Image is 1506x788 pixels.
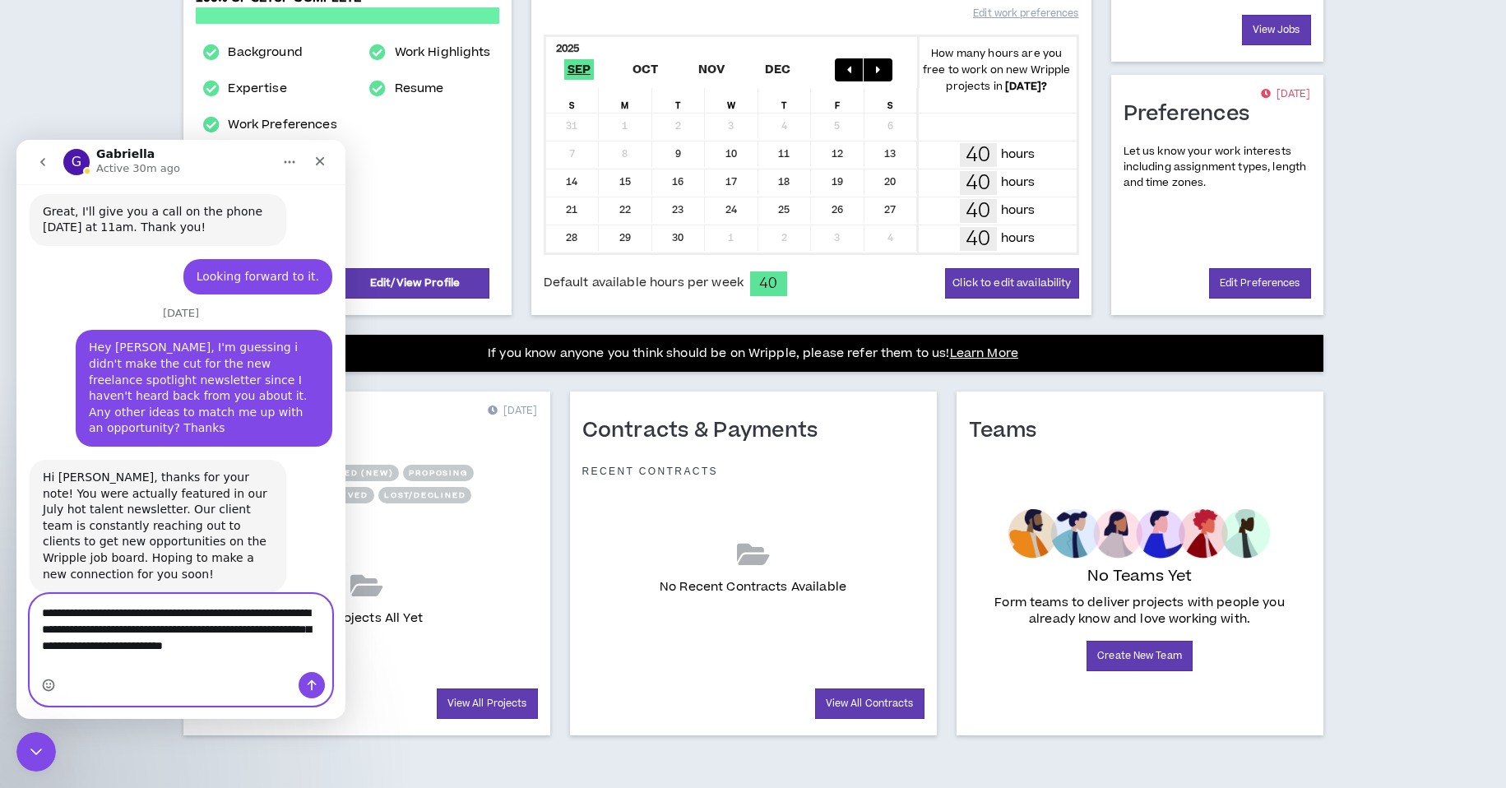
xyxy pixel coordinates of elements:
a: Learn More [950,345,1018,362]
p: hours [1001,174,1036,192]
a: View All Contracts [815,688,924,719]
iframe: Intercom live chat [16,732,56,772]
p: No Teams Yet [1087,565,1193,588]
span: Sep [564,59,595,80]
div: Hi [PERSON_NAME], thanks for your note! You were actually featured in our July hot talent newslet... [26,330,257,443]
a: Work Preferences [228,115,336,135]
img: empty [1008,509,1271,559]
div: Gabriella says… [13,320,316,489]
a: Edit Preferences [1209,268,1311,299]
p: If you know anyone you think should be on Wripple, please refer them to us! [488,344,1018,364]
h1: Contracts & Payments [582,418,831,444]
button: Click to edit availability [945,268,1078,299]
span: Dec [762,59,795,80]
b: 2025 [556,41,580,56]
p: [DATE] [1261,86,1310,103]
a: Background [228,43,302,63]
button: Lost/Declined [378,487,471,503]
b: [DATE] ? [1005,79,1047,94]
span: Nov [695,59,729,80]
div: Hi [PERSON_NAME], thanks for your note! You were actually featured in our July hot talent newslet... [13,320,270,452]
a: Resume [395,79,444,99]
p: Let us know your work interests including assignment types, length and time zones. [1124,144,1311,192]
div: T [652,88,706,113]
p: hours [1001,146,1036,164]
iframe: Intercom live chat [16,140,345,719]
p: hours [1001,229,1036,248]
div: S [864,88,918,113]
div: F [811,88,864,113]
p: Form teams to deliver projects with people you already know and love working with. [975,595,1304,628]
button: Emoji picker [25,539,39,552]
h1: Teams [969,418,1050,444]
p: hours [1001,202,1036,220]
button: Proposing [403,465,473,481]
p: No Recent Contracts Available [660,578,846,596]
div: Hey [PERSON_NAME], I'm guessing i didn't make the cut for the new freelance spotlight newsletter ... [72,200,303,297]
div: W [705,88,758,113]
a: Edit/View Profile [341,268,489,299]
div: Hey [PERSON_NAME], I'm guessing i didn't make the cut for the new freelance spotlight newsletter ... [59,190,316,307]
a: Create New Team [1087,641,1193,671]
span: Default available hours per week [544,274,744,292]
div: S [546,88,600,113]
button: Invited (new) [310,465,399,481]
div: M [599,88,652,113]
a: Expertise [228,79,286,99]
p: [DATE] [488,403,537,419]
a: Work Highlights [395,43,491,63]
span: Oct [629,59,662,80]
a: View All Projects [437,688,538,719]
h1: Preferences [1124,101,1263,127]
textarea: Message… [14,455,315,532]
p: Recent Contracts [582,465,719,478]
a: View Jobs [1242,15,1311,45]
p: How many hours are you free to work on new Wripple projects in [917,45,1077,95]
div: T [758,88,812,113]
p: No Projects All Yet [310,610,423,628]
button: Send a message… [282,532,308,559]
